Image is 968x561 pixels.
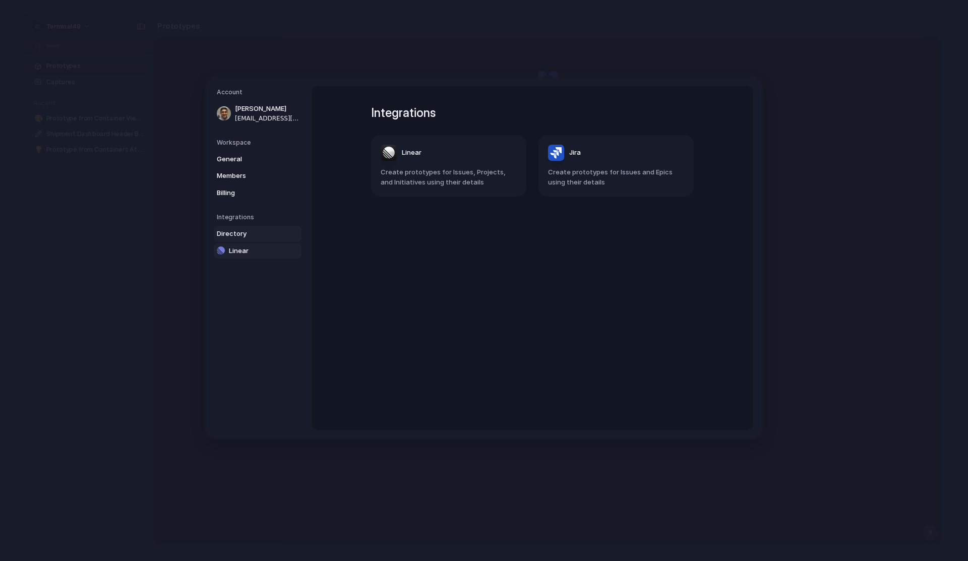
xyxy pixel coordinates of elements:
[371,104,694,122] h1: Integrations
[214,151,301,167] a: General
[214,185,301,201] a: Billing
[235,114,299,123] span: [EMAIL_ADDRESS][DOMAIN_NAME]
[229,246,293,256] span: Linear
[214,168,301,184] a: Members
[214,101,301,126] a: [PERSON_NAME][EMAIL_ADDRESS][DOMAIN_NAME]
[217,188,281,198] span: Billing
[217,138,301,147] h5: Workspace
[381,167,517,187] span: Create prototypes for Issues, Projects, and Initiatives using their details
[217,154,281,164] span: General
[235,104,299,114] span: [PERSON_NAME]
[569,148,581,158] span: Jira
[214,243,301,259] a: Linear
[217,88,301,97] h5: Account
[217,229,281,239] span: Directory
[548,167,684,187] span: Create prototypes for Issues and Epics using their details
[217,171,281,181] span: Members
[217,213,301,222] h5: Integrations
[402,148,421,158] span: Linear
[214,226,301,242] a: Directory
